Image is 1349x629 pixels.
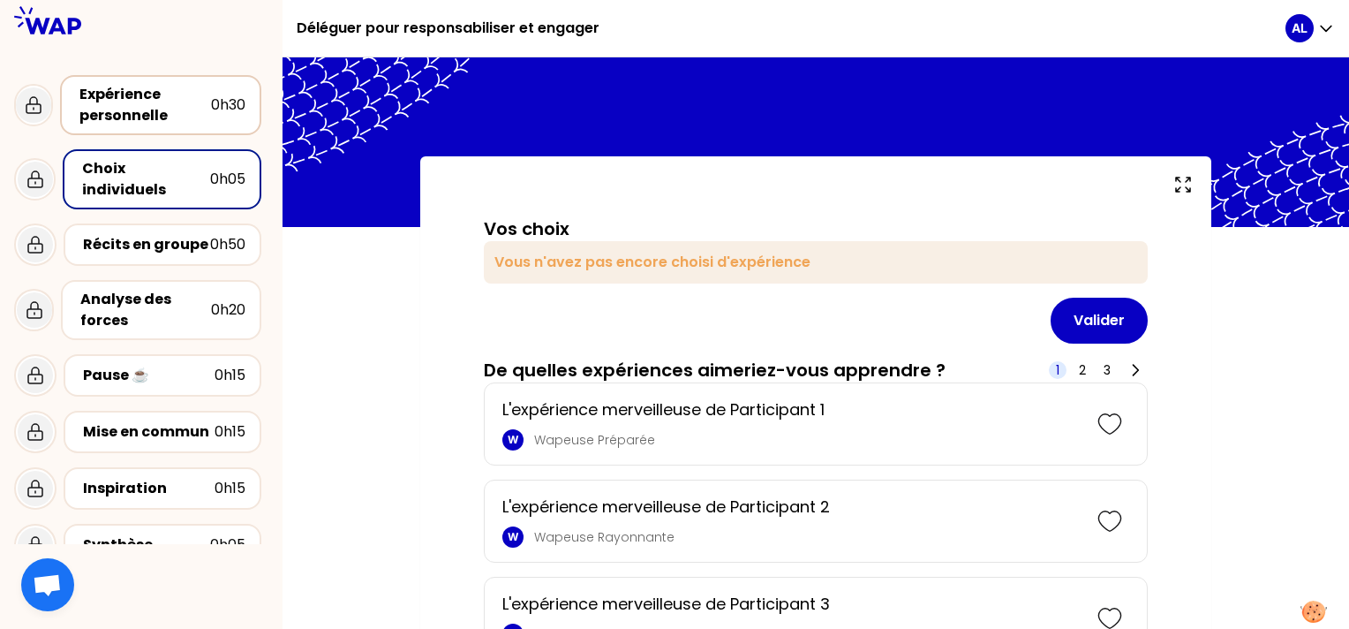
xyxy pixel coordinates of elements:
[211,299,245,321] div: 0h20
[215,421,245,443] div: 0h15
[79,84,211,126] div: Expérience personnelle
[82,158,210,201] div: Choix individuels
[83,234,210,255] div: Récits en groupe
[1285,14,1335,42] button: AL
[534,528,1080,546] p: Wapeuse Rayonnante
[80,289,211,331] div: Analyse des forces
[210,169,245,190] div: 0h05
[83,365,215,386] div: Pause ☕️
[210,234,245,255] div: 0h50
[1079,361,1086,379] span: 2
[1292,19,1308,37] p: AL
[83,534,210,556] div: Synthèse
[1051,298,1148,344] button: Valider
[534,431,1080,449] p: Wapeuse Préparée
[484,216,569,241] h3: Vos choix
[21,558,74,611] div: Ouvrir le chat
[1104,361,1111,379] span: 3
[215,478,245,499] div: 0h15
[502,398,1080,422] p: L'expérience merveilleuse de Participant 1
[502,592,1080,617] p: L'expérience merveilleuse de Participant 3
[502,495,1080,519] p: L'expérience merveilleuse de Participant 2
[211,95,245,116] div: 0h30
[508,530,518,544] p: W
[484,358,946,383] h3: De quelles expériences aimeriez-vous apprendre ?
[215,365,245,386] div: 0h15
[508,433,518,447] p: W
[83,421,215,443] div: Mise en commun
[1056,361,1059,379] span: 1
[484,241,1148,284] div: Vous n'avez pas encore choisi d'expérience
[83,478,215,499] div: Inspiration
[210,534,245,556] div: 0h05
